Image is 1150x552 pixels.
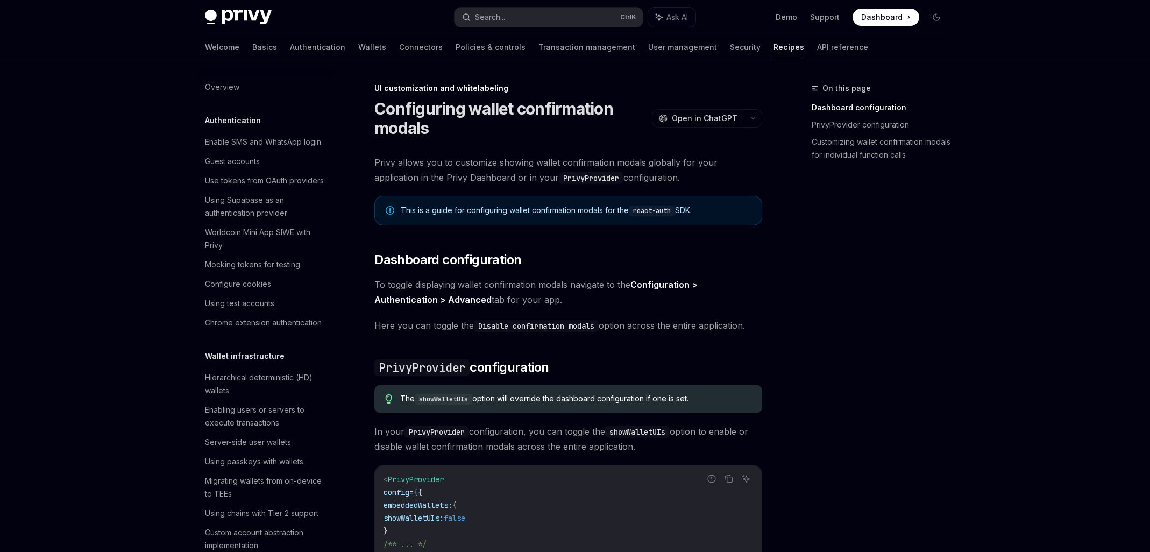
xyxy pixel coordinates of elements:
[399,34,443,60] a: Connectors
[384,526,388,536] span: }
[205,404,328,429] div: Enabling users or servers to execute transactions
[773,34,804,60] a: Recipes
[812,116,954,133] a: PrivyProvider configuration
[812,133,954,164] a: Customizing wallet confirmation modals for individual function calls
[418,487,422,497] span: {
[739,472,753,486] button: Ask AI
[452,500,457,510] span: {
[384,513,444,523] span: showWalletUIs:
[388,475,444,484] span: PrivyProvider
[810,12,840,23] a: Support
[812,99,954,116] a: Dashboard configuration
[196,255,334,274] a: Mocking tokens for testing
[666,12,688,23] span: Ask AI
[205,226,328,252] div: Worldcoin Mini App SIWE with Privy
[444,513,465,523] span: false
[652,109,744,128] button: Open in ChatGPT
[205,278,271,291] div: Configure cookies
[196,452,334,471] a: Using passkeys with wallets
[205,174,324,187] div: Use tokens from OAuth providers
[822,82,871,95] span: On this page
[205,316,322,329] div: Chrome extension authentication
[415,394,472,405] code: showWalletUIs
[196,504,334,523] a: Using chains with Tier 2 support
[196,190,334,223] a: Using Supabase as an authentication provider
[290,34,345,60] a: Authentication
[358,34,386,60] a: Wallets
[196,132,334,152] a: Enable SMS and WhatsApp login
[648,34,717,60] a: User management
[205,455,303,468] div: Using passkeys with wallets
[252,34,277,60] a: Basics
[205,194,328,220] div: Using Supabase as an authentication provider
[404,426,469,438] code: PrivyProvider
[205,297,274,310] div: Using test accounts
[730,34,761,60] a: Security
[205,436,291,449] div: Server-side user wallets
[722,472,736,486] button: Copy the contents from the code block
[374,155,762,185] span: Privy allows you to customize showing wallet confirmation modals globally for your application in...
[817,34,868,60] a: API reference
[384,500,452,510] span: embeddedWallets:
[776,12,797,23] a: Demo
[538,34,635,60] a: Transaction management
[861,12,903,23] span: Dashboard
[196,171,334,190] a: Use tokens from OAuth providers
[196,368,334,400] a: Hierarchical deterministic (HD) wallets
[384,487,409,497] span: config
[374,318,762,333] span: Here you can toggle the option across the entire application.
[475,11,505,24] div: Search...
[196,274,334,294] a: Configure cookies
[853,9,919,26] a: Dashboard
[205,81,239,94] div: Overview
[196,77,334,97] a: Overview
[374,251,521,268] span: Dashboard configuration
[205,155,260,168] div: Guest accounts
[374,277,762,307] span: To toggle displaying wallet confirmation modals navigate to the tab for your app.
[672,113,737,124] span: Open in ChatGPT
[196,400,334,433] a: Enabling users or servers to execute transactions
[374,83,762,94] div: UI customization and whitelabeling
[559,172,623,184] code: PrivyProvider
[705,472,719,486] button: Report incorrect code
[196,433,334,452] a: Server-side user wallets
[385,394,393,404] svg: Tip
[205,526,328,552] div: Custom account abstraction implementation
[196,223,334,255] a: Worldcoin Mini App SIWE with Privy
[605,426,670,438] code: showWalletUIs
[414,487,418,497] span: {
[205,34,239,60] a: Welcome
[629,206,675,216] code: react-auth
[196,471,334,504] a: Migrating wallets from on-device to TEEs
[196,294,334,313] a: Using test accounts
[620,13,636,22] span: Ctrl K
[386,206,394,215] svg: Note
[196,152,334,171] a: Guest accounts
[400,393,751,405] div: The option will override the dashboard configuration if one is set.
[456,34,526,60] a: Policies & controls
[474,320,599,332] code: Disable confirmation modals
[205,507,318,520] div: Using chains with Tier 2 support
[928,9,945,26] button: Toggle dark mode
[374,359,549,376] span: configuration
[374,424,762,454] span: In your configuration, you can toggle the option to enable or disable wallet confirmation modals ...
[205,371,328,397] div: Hierarchical deterministic (HD) wallets
[205,114,261,127] h5: Authentication
[374,359,470,376] code: PrivyProvider
[384,475,388,484] span: <
[205,475,328,500] div: Migrating wallets from on-device to TEEs
[455,8,643,27] button: Search...CtrlK
[205,258,300,271] div: Mocking tokens for testing
[205,136,321,148] div: Enable SMS and WhatsApp login
[374,99,648,138] h1: Configuring wallet confirmation modals
[648,8,695,27] button: Ask AI
[401,205,751,216] div: This is a guide for configuring wallet confirmation modals for the SDK.
[205,350,285,363] h5: Wallet infrastructure
[205,10,272,25] img: dark logo
[409,487,414,497] span: =
[196,313,334,332] a: Chrome extension authentication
